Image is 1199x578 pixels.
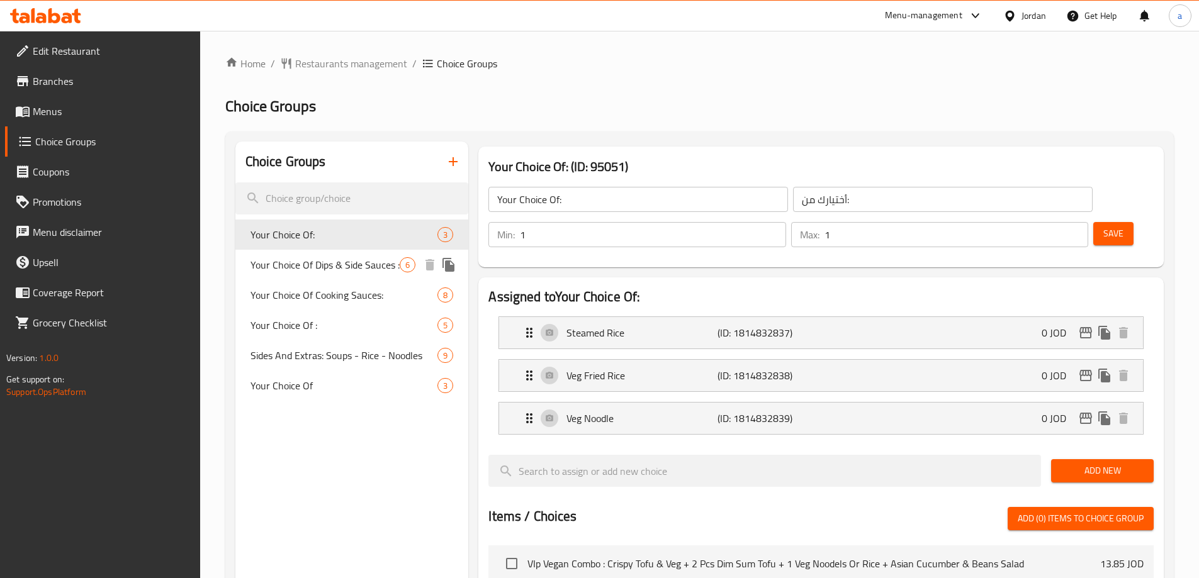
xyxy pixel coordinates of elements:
[1100,556,1144,571] p: 13.85 JOD
[438,350,453,362] span: 9
[438,289,453,301] span: 8
[250,318,438,333] span: Your Choice Of :
[1095,409,1114,428] button: duplicate
[250,348,438,363] span: Sides And Extras: Soups - Rice - Noodles
[527,556,1100,571] span: VIp Vegan Combo : Crispy Tofu & Veg + 2 Pcs Dim Sum Tofu + 1 Veg Noodels Or Rice + Asian Cucumber...
[1042,368,1076,383] p: 0 JOD
[5,217,200,247] a: Menu disclaimer
[39,350,59,366] span: 1.0.0
[438,380,453,392] span: 3
[280,56,407,71] a: Restaurants management
[250,378,438,393] span: Your Choice Of
[420,255,439,274] button: delete
[5,36,200,66] a: Edit Restaurant
[295,56,407,71] span: Restaurants management
[35,134,190,149] span: Choice Groups
[488,287,1154,306] h2: Assigned to Your Choice Of:
[439,255,458,274] button: duplicate
[1018,511,1144,526] span: Add (0) items to choice group
[1114,323,1133,342] button: delete
[225,56,1174,71] nav: breadcrumb
[5,66,200,96] a: Branches
[1022,9,1046,23] div: Jordan
[33,104,190,119] span: Menus
[488,507,577,526] h2: Items / Choices
[235,340,469,370] div: Sides And Extras: Soups - Rice - Noodles9
[6,371,64,387] span: Get support on:
[235,370,469,401] div: Your Choice Of3
[235,250,469,280] div: Your Choice Of Dips & Side Sauces :6deleteduplicate
[566,411,717,426] p: Veg Noodle
[437,348,453,363] div: Choices
[1095,366,1114,385] button: duplicate
[1076,323,1095,342] button: edit
[33,255,190,270] span: Upsell
[499,360,1143,391] div: Expand
[1076,409,1095,428] button: edit
[33,315,190,330] span: Grocery Checklist
[412,56,417,71] li: /
[235,280,469,310] div: Your Choice Of Cooking Sauces:8
[1114,409,1133,428] button: delete
[488,354,1154,397] li: Expand
[437,378,453,393] div: Choices
[245,152,326,171] h2: Choice Groups
[1095,323,1114,342] button: duplicate
[235,310,469,340] div: Your Choice Of :5
[438,320,453,331] span: 5
[1051,459,1154,482] button: Add New
[5,126,200,157] a: Choice Groups
[437,287,453,303] div: Choices
[800,227,819,242] p: Max:
[488,311,1154,354] li: Expand
[250,287,438,303] span: Your Choice Of Cooking Sauces:
[5,187,200,217] a: Promotions
[6,350,37,366] span: Version:
[5,247,200,277] a: Upsell
[718,411,818,426] p: (ID: 1814832839)
[566,368,717,383] p: Veg Fried Rice
[1008,507,1154,530] button: Add (0) items to choice group
[250,227,438,242] span: Your Choice Of:
[33,194,190,209] span: Promotions
[1114,366,1133,385] button: delete
[566,325,717,340] p: Steamed Rice
[885,8,962,23] div: Menu-management
[235,220,469,250] div: Your Choice Of:3
[250,257,400,272] span: Your Choice Of Dips & Side Sauces :
[1178,9,1182,23] span: a
[271,56,275,71] li: /
[6,384,86,400] a: Support.OpsPlatform
[33,74,190,89] span: Branches
[5,277,200,308] a: Coverage Report
[33,43,190,58] span: Edit Restaurant
[497,227,515,242] p: Min:
[499,403,1143,434] div: Expand
[499,317,1143,348] div: Expand
[1093,222,1134,245] button: Save
[33,225,190,240] span: Menu disclaimer
[438,229,453,241] span: 3
[488,455,1041,487] input: search
[437,318,453,333] div: Choices
[33,285,190,300] span: Coverage Report
[718,325,818,340] p: (ID: 1814832837)
[33,164,190,179] span: Coupons
[1042,325,1076,340] p: 0 JOD
[437,56,497,71] span: Choice Groups
[5,96,200,126] a: Menus
[437,227,453,242] div: Choices
[235,182,469,214] input: search
[225,92,316,120] span: Choice Groups
[5,157,200,187] a: Coupons
[1061,463,1144,479] span: Add New
[400,259,415,271] span: 6
[1042,411,1076,426] p: 0 JOD
[718,368,818,383] p: (ID: 1814832838)
[5,308,200,338] a: Grocery Checklist
[498,550,525,577] span: Select choice
[488,157,1154,177] h3: Your Choice Of: (ID: 95051)
[488,397,1154,440] li: Expand
[1103,226,1123,242] span: Save
[1076,366,1095,385] button: edit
